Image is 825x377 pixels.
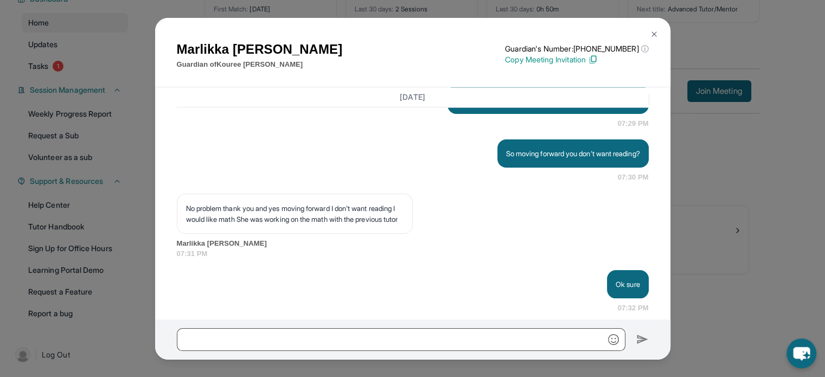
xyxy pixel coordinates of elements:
img: Send icon [636,333,649,346]
span: ⓘ [641,43,648,54]
img: Emoji [608,334,619,345]
p: Ok sure [616,279,640,290]
p: No problem thank you and yes moving forward I don't want reading I would like math She was workin... [186,203,404,225]
p: Guardian of Kouree [PERSON_NAME] [177,59,343,70]
h1: Marlikka [PERSON_NAME] [177,40,343,59]
img: Copy Icon [588,55,598,65]
img: Close Icon [650,30,658,39]
span: 07:30 PM [618,172,649,183]
p: Copy Meeting Invitation [505,54,648,65]
span: 07:31 PM [177,248,649,259]
span: Marlikka [PERSON_NAME] [177,238,649,249]
h3: [DATE] [177,92,649,103]
span: 07:32 PM [618,303,649,314]
p: Guardian's Number: [PHONE_NUMBER] [505,43,648,54]
span: 07:29 PM [618,118,649,129]
button: chat-button [786,338,816,368]
p: So moving forward you don’t want reading? [506,148,640,159]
